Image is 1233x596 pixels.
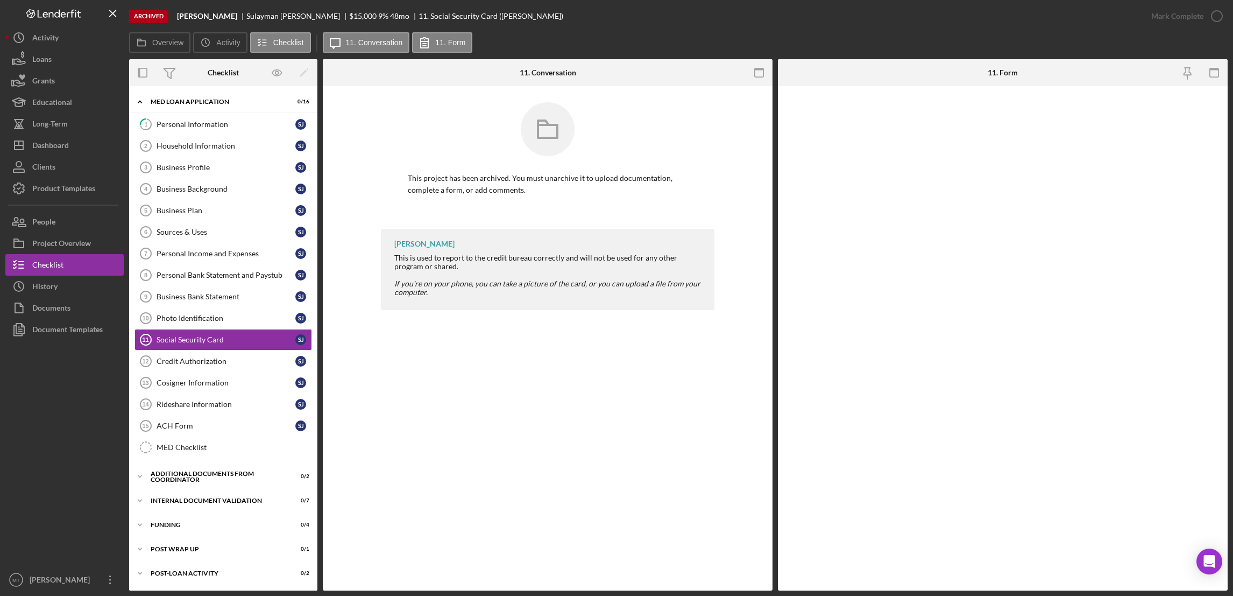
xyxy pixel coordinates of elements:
div: MED Loan Application [151,99,282,105]
div: ACH Form [157,422,295,430]
a: 6Sources & UsesSJ [134,221,312,243]
div: S J [295,313,306,324]
button: Dashboard [5,135,124,156]
button: Long-Term [5,113,124,135]
label: Activity [216,38,240,47]
div: 48 mo [390,12,409,20]
tspan: 2 [144,143,147,149]
div: S J [295,141,306,151]
div: Social Security Card [157,335,295,344]
div: Business Plan [157,206,295,215]
a: 15ACH FormSJ [134,415,312,437]
button: Documents [5,297,124,319]
button: 11. Form [412,32,472,53]
button: Activity [193,32,247,53]
button: 11. Conversation [323,32,410,53]
div: Long-Term [32,113,68,137]
div: Archived [129,10,168,23]
button: Project Overview [5,233,124,254]
div: Project Overview [32,233,91,257]
div: Rideshare Information [157,400,295,409]
div: MED Checklist [157,443,311,452]
div: S J [295,399,306,410]
button: Document Templates [5,319,124,340]
div: Funding [151,522,282,528]
a: 2Household InformationSJ [134,135,312,157]
b: [PERSON_NAME] [177,12,237,20]
tspan: 12 [142,358,148,364]
div: 0 / 1 [290,546,309,552]
a: History [5,276,124,297]
div: Business Bank Statement [157,292,295,301]
tspan: 8 [144,272,147,278]
div: 0 / 2 [290,570,309,577]
p: This project has been archived. You must unarchive it to upload documentation, complete a form, o... [408,172,688,197]
div: Additional Documents from Coordinator [151,471,282,483]
div: Cosigner Information [157,378,295,387]
div: 0 / 2 [290,473,309,480]
button: Clients [5,156,124,178]
a: People [5,211,124,233]
div: This is used to report to the credit bureau correctly and will not be used for any other program ... [394,254,704,271]
div: 0 / 7 [290,497,309,504]
div: Photo Identification [157,314,295,322]
label: 11. Form [435,38,465,47]
tspan: 5 [144,207,147,214]
div: Educational [32,92,72,116]
div: S J [295,227,306,237]
div: Product Templates [32,178,95,202]
div: S J [295,248,306,259]
button: Educational [5,92,124,113]
div: People [32,211,55,235]
tspan: 4 [144,186,148,192]
a: 14Rideshare InformationSJ [134,394,312,415]
div: Business Background [157,185,295,193]
tspan: 7 [144,250,147,257]
label: Checklist [273,38,304,47]
a: 5Business PlanSJ [134,200,312,221]
a: 9Business Bank StatementSJ [134,286,312,307]
a: 1Personal InformationSJ [134,114,312,135]
div: S J [295,270,306,281]
tspan: 10 [142,315,148,321]
div: Loans [32,48,52,73]
a: 8Personal Bank Statement and PaystubSJ [134,264,312,286]
span: $15,000 [349,11,377,20]
div: Sources & Uses [157,228,295,236]
div: Grants [32,70,55,94]
button: Mark Complete [1140,5,1228,27]
button: Product Templates [5,178,124,199]
div: Checklist [208,68,239,77]
button: Activity [5,27,124,48]
div: S J [295,291,306,302]
button: Loans [5,48,124,70]
a: 4Business BackgroundSJ [134,178,312,200]
button: Checklist [5,254,124,276]
div: S J [295,356,306,367]
div: S J [295,162,306,173]
div: S J [295,420,306,431]
div: Personal Bank Statement and Paystub [157,271,295,279]
div: Business Profile [157,163,295,172]
div: Household Information [157,142,295,150]
div: Credit Authorization [157,357,295,366]
div: 11. Social Security Card ([PERSON_NAME]) [419,12,563,20]
a: 12Credit AuthorizationSJ [134,350,312,372]
text: MT [12,577,20,583]
button: MT[PERSON_NAME] [5,569,124,591]
div: S J [295,205,306,216]
div: Dashboard [32,135,69,159]
div: Document Templates [32,319,103,343]
tspan: 14 [142,401,149,408]
div: Post-Loan Activity [151,570,282,577]
a: 7Personal Income and ExpensesSJ [134,243,312,264]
